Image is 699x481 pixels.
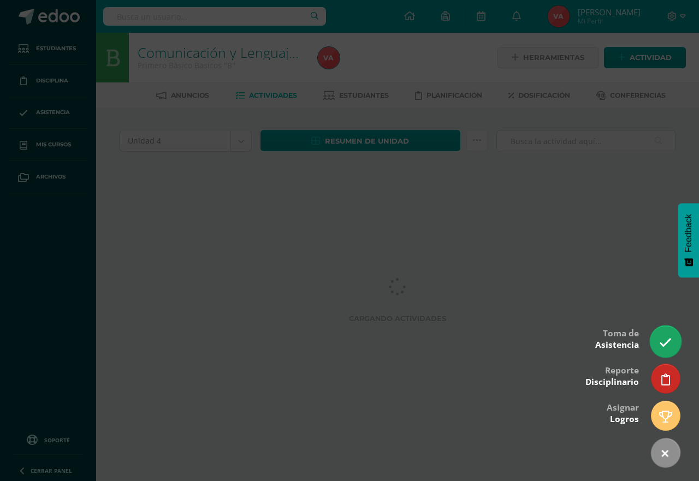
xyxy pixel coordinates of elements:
[610,413,639,425] span: Logros
[684,214,694,252] span: Feedback
[595,339,639,351] span: Asistencia
[585,376,639,388] span: Disciplinario
[607,395,639,430] div: Asignar
[678,203,699,277] button: Feedback - Mostrar encuesta
[585,358,639,393] div: Reporte
[595,320,639,356] div: Toma de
